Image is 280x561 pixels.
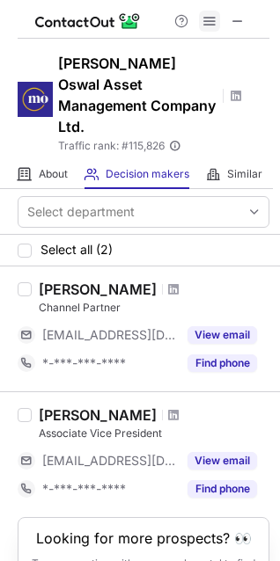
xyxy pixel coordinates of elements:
[188,452,257,470] button: Reveal Button
[36,530,252,546] header: Looking for more prospects? 👀
[18,82,53,117] img: 9ea8e1860a9f4e3cb47ba510457a6ed0
[42,453,177,469] span: [EMAIL_ADDRESS][DOMAIN_NAME]
[39,167,68,181] span: About
[39,406,157,424] div: [PERSON_NAME]
[35,11,141,32] img: ContactOut v5.3.10
[39,300,269,316] div: Channel Partner
[188,354,257,372] button: Reveal Button
[39,280,157,298] div: [PERSON_NAME]
[188,480,257,498] button: Reveal Button
[188,326,257,344] button: Reveal Button
[227,167,262,181] span: Similar
[106,167,189,181] span: Decision makers
[42,327,177,343] span: [EMAIL_ADDRESS][DOMAIN_NAME]
[27,203,135,221] div: Select department
[58,140,165,152] span: Traffic rank: # 115,826
[39,426,269,441] div: Associate Vice President
[41,243,113,257] span: Select all (2)
[58,53,217,137] h1: [PERSON_NAME] Oswal Asset Management Company Ltd.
